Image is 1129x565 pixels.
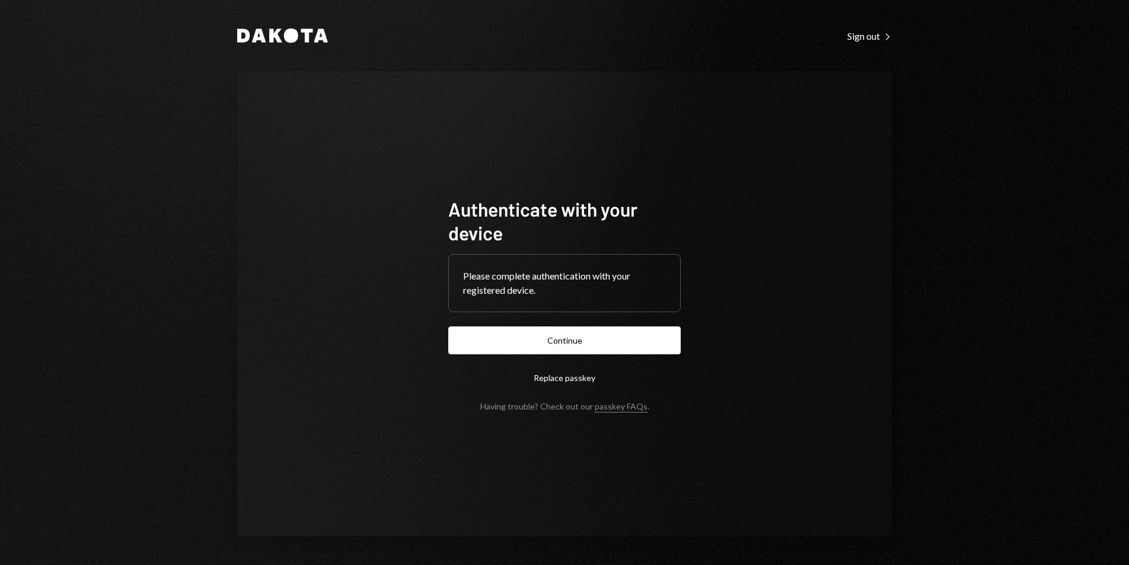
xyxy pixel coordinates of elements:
[595,401,648,412] a: passkey FAQs
[448,326,681,354] button: Continue
[480,401,649,411] div: Having trouble? Check out our .
[448,197,681,245] h1: Authenticate with your device
[463,269,666,297] div: Please complete authentication with your registered device.
[847,29,892,42] a: Sign out
[847,30,892,42] div: Sign out
[448,364,681,392] button: Replace passkey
